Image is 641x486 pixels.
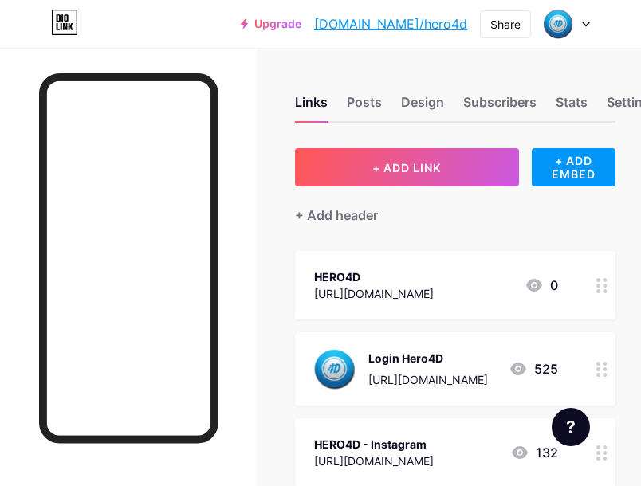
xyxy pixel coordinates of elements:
div: Links [295,92,328,121]
div: HERO4D [314,268,434,285]
div: [URL][DOMAIN_NAME] [314,285,434,302]
div: [URL][DOMAIN_NAME] [368,371,488,388]
div: Stats [556,92,588,121]
a: Upgrade [241,18,301,30]
div: [URL][DOMAIN_NAME] [314,453,434,469]
span: + ADD LINK [372,161,441,174]
div: + ADD EMBED [532,148,615,186]
a: [DOMAIN_NAME]/hero4d [314,14,467,33]
img: Login Hero4D [314,348,356,390]
div: 525 [509,359,558,378]
div: Subscribers [463,92,537,121]
div: Login Hero4D [368,350,488,366]
div: Posts [347,92,382,121]
div: 0 [525,276,558,295]
div: 132 [510,443,558,462]
div: HERO4D - Instagram [314,436,434,453]
img: hero 4d [543,9,573,39]
div: + Add header [295,206,378,225]
button: + ADD LINK [295,148,519,186]
div: Design [401,92,444,121]
div: Share [490,16,521,33]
